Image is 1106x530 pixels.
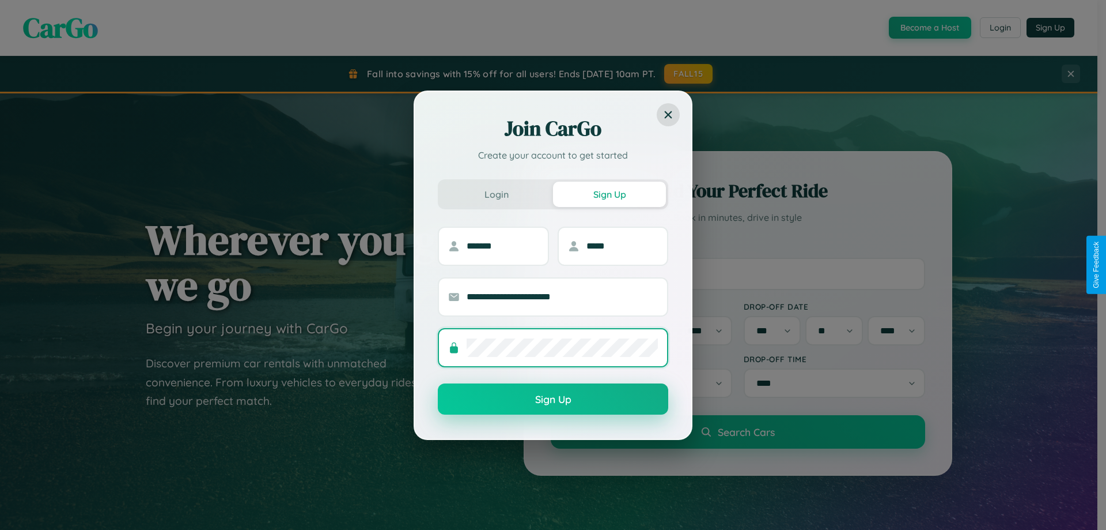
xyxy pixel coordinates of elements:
h2: Join CarGo [438,115,668,142]
button: Sign Up [438,384,668,415]
button: Login [440,182,553,207]
p: Create your account to get started [438,148,668,162]
div: Give Feedback [1092,242,1100,288]
button: Sign Up [553,182,666,207]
